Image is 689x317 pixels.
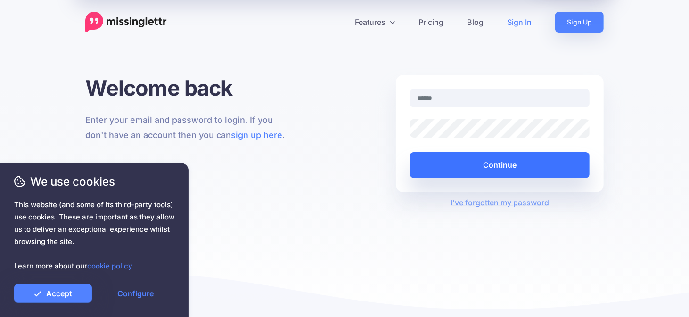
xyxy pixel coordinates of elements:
a: Sign In [495,12,543,33]
span: This website (and some of its third-party tools) use cookies. These are important as they allow u... [14,199,174,272]
a: cookie policy [87,261,132,270]
a: Sign Up [555,12,604,33]
a: sign up here [231,130,282,140]
a: Features [343,12,407,33]
a: I've forgotten my password [451,198,549,207]
a: Blog [455,12,495,33]
h1: Welcome back [85,75,293,101]
a: Configure [97,284,174,303]
a: Accept [14,284,92,303]
span: We use cookies [14,173,174,190]
button: Continue [410,152,590,178]
a: Pricing [407,12,455,33]
p: Enter your email and password to login. If you don't have an account then you can . [85,113,293,143]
